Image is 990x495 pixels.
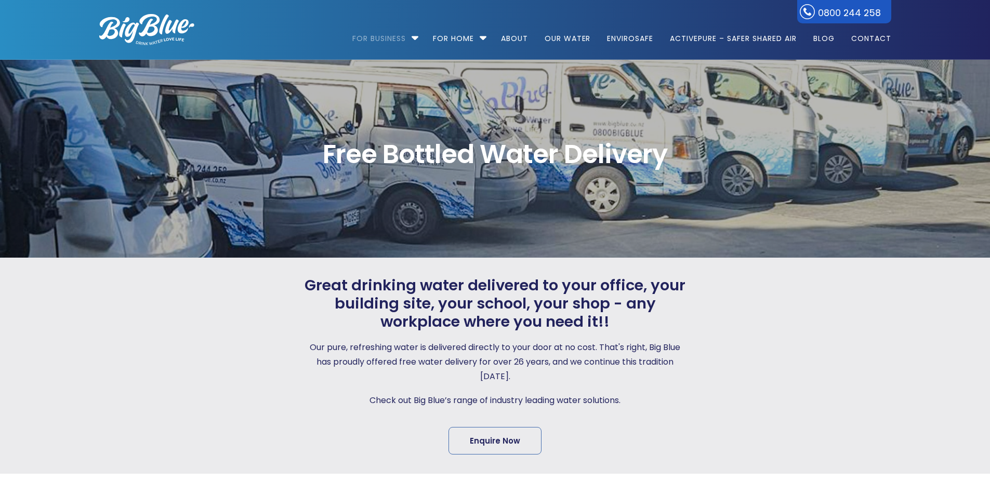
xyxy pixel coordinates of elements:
a: Enquire Now [448,427,542,454]
span: Great drinking water delivered to your office, your building site, your school, your shop - any w... [302,276,689,330]
img: logo [99,14,194,45]
p: Check out Big Blue’s range of industry leading water solutions. [302,393,689,408]
p: Our pure, refreshing water is delivered directly to your door at no cost. That's right, Big Blue ... [302,340,689,384]
span: Free Bottled Water Delivery [99,141,891,167]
